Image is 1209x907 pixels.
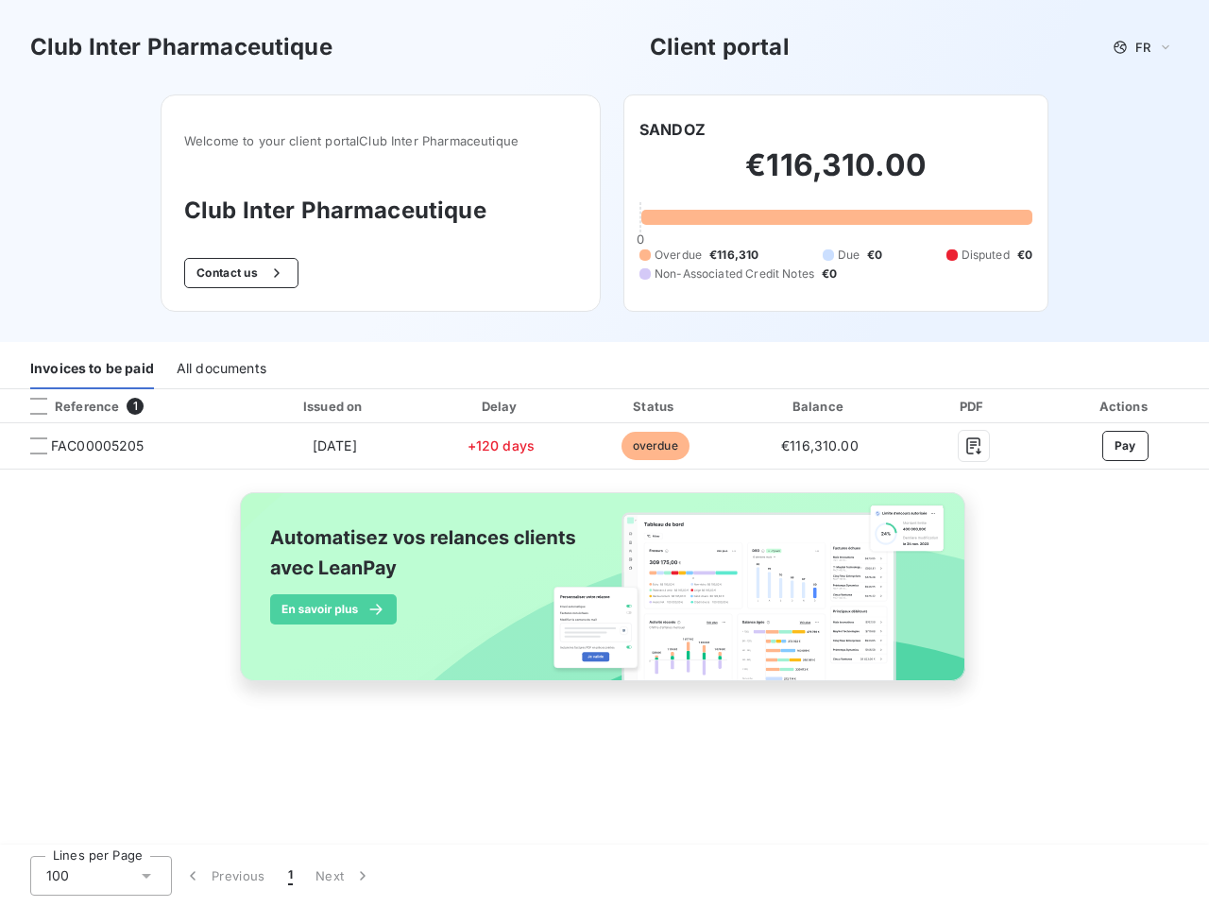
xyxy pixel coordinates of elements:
[867,247,882,264] span: €0
[468,437,535,453] span: +120 days
[127,398,144,415] span: 1
[738,397,901,416] div: Balance
[429,397,572,416] div: Delay
[1017,247,1032,264] span: €0
[247,397,421,416] div: Issued on
[781,437,859,453] span: €116,310.00
[1102,431,1149,461] button: Pay
[655,265,814,282] span: Non-Associated Credit Notes
[962,247,1010,264] span: Disputed
[622,432,690,460] span: overdue
[30,30,332,64] h3: Club Inter Pharmaceutique
[639,118,706,141] h6: SANDOZ
[580,397,730,416] div: Status
[51,436,145,455] span: FAC00005205
[15,398,119,415] div: Reference
[177,350,266,389] div: All documents
[184,258,298,288] button: Contact us
[910,397,1038,416] div: PDF
[277,856,304,896] button: 1
[1045,397,1205,416] div: Actions
[46,866,69,885] span: 100
[639,146,1032,203] h2: €116,310.00
[637,231,644,247] span: 0
[655,247,702,264] span: Overdue
[1135,40,1150,55] span: FR
[304,856,383,896] button: Next
[650,30,790,64] h3: Client portal
[184,194,577,228] h3: Club Inter Pharmaceutique
[172,856,277,896] button: Previous
[223,481,986,713] img: banner
[184,133,577,148] span: Welcome to your client portal Club Inter Pharmaceutique
[838,247,860,264] span: Due
[30,350,154,389] div: Invoices to be paid
[288,866,293,885] span: 1
[709,247,758,264] span: €116,310
[822,265,837,282] span: €0
[313,437,357,453] span: [DATE]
